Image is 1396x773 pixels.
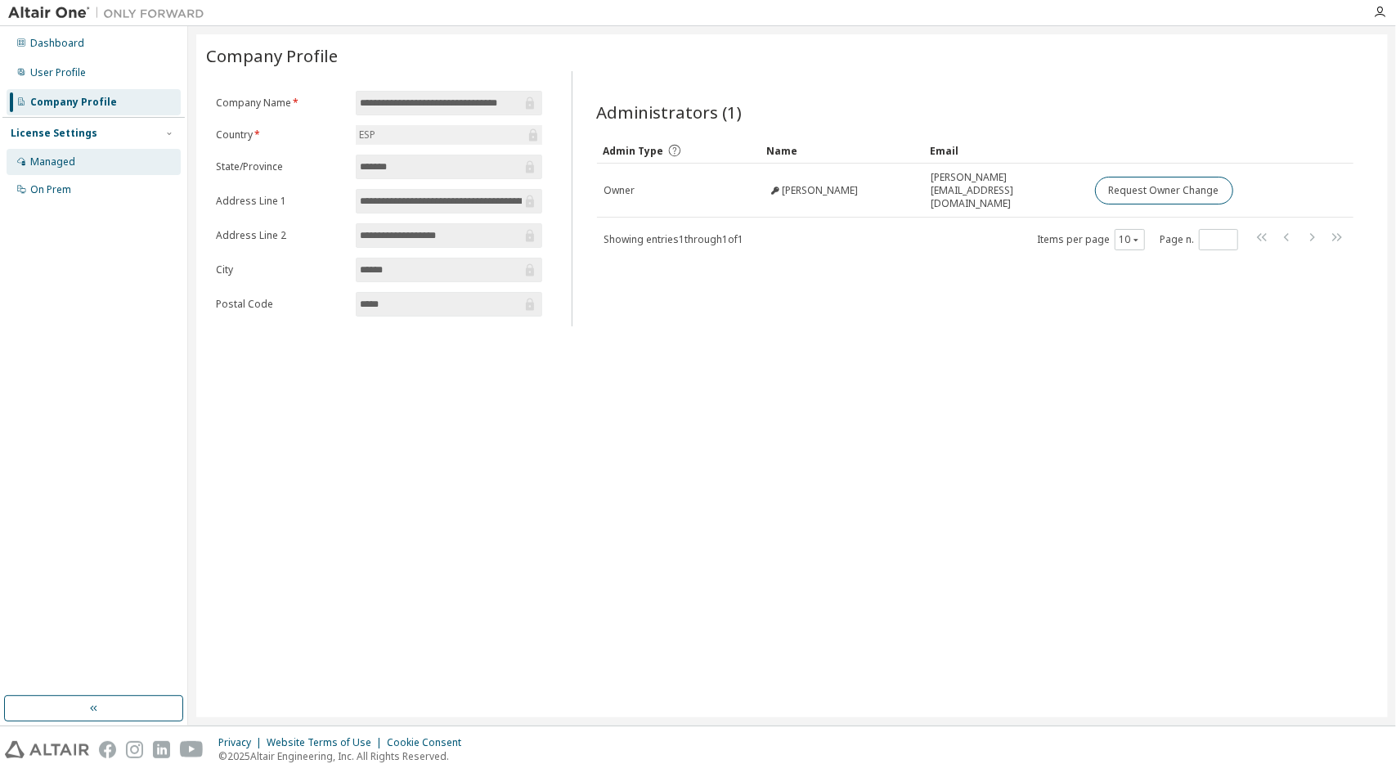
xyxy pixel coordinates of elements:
[267,736,387,749] div: Website Terms of Use
[1160,229,1238,250] span: Page n.
[1095,177,1233,204] button: Request Owner Change
[931,137,1081,164] div: Email
[30,183,71,196] div: On Prem
[387,736,471,749] div: Cookie Consent
[767,137,918,164] div: Name
[99,741,116,758] img: facebook.svg
[218,736,267,749] div: Privacy
[216,263,346,276] label: City
[218,749,471,763] p: © 2025 Altair Engineering, Inc. All Rights Reserved.
[1119,233,1141,246] button: 10
[597,101,743,124] span: Administrators (1)
[216,160,346,173] label: State/Province
[30,37,84,50] div: Dashboard
[1037,229,1145,250] span: Items per page
[216,195,346,208] label: Address Line 1
[11,127,97,140] div: License Settings
[931,171,1080,210] span: [PERSON_NAME][EMAIL_ADDRESS][DOMAIN_NAME]
[30,96,117,109] div: Company Profile
[604,144,664,158] span: Admin Type
[216,128,346,142] label: Country
[216,229,346,242] label: Address Line 2
[604,232,744,246] span: Showing entries 1 through 1 of 1
[216,298,346,311] label: Postal Code
[5,741,89,758] img: altair_logo.svg
[30,155,75,169] div: Managed
[8,5,213,21] img: Altair One
[153,741,170,758] img: linkedin.svg
[356,125,541,145] div: ESP
[216,97,346,110] label: Company Name
[30,66,86,79] div: User Profile
[180,741,204,758] img: youtube.svg
[126,741,143,758] img: instagram.svg
[604,184,635,197] span: Owner
[206,44,338,67] span: Company Profile
[357,126,378,144] div: ESP
[783,184,859,197] span: [PERSON_NAME]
